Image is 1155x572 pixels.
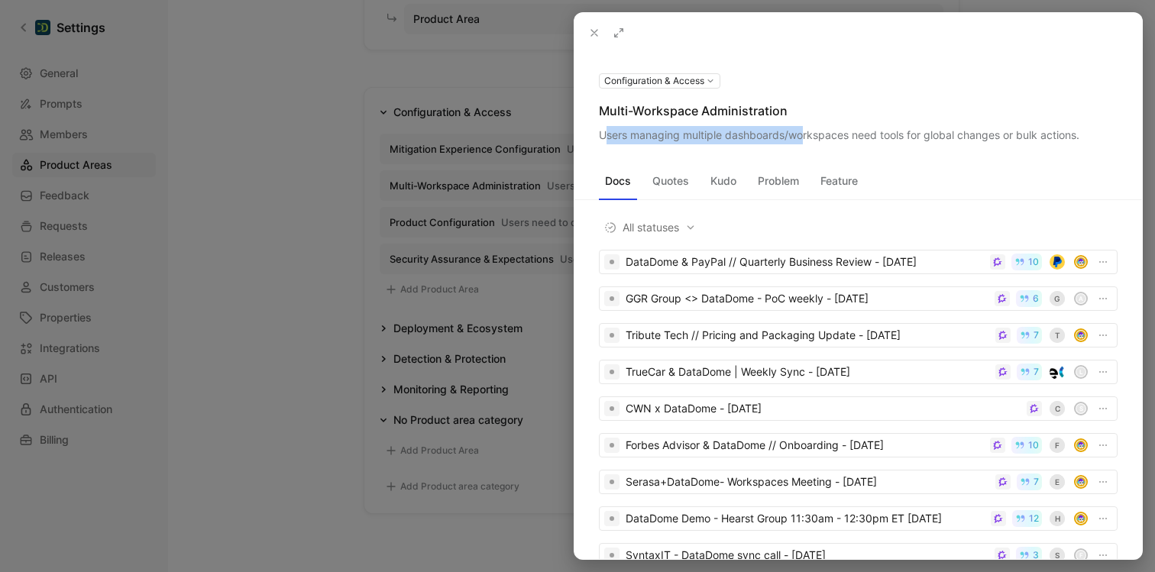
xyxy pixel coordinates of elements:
[1050,548,1065,563] div: S
[1017,364,1042,380] button: 7
[1034,331,1039,340] span: 7
[599,396,1118,421] a: CWN x DataDome - [DATE]CS
[1028,441,1039,450] span: 10
[599,169,637,193] button: Docs
[1076,293,1086,304] div: A
[1034,367,1039,376] span: 7
[626,546,988,564] div: SyntaxIT - DataDome sync call - [DATE]
[1076,330,1086,341] img: avatar
[1017,327,1042,344] button: 7
[1050,474,1065,490] div: E
[1016,290,1042,307] button: 6
[1076,403,1086,414] div: S
[1076,513,1086,524] img: avatar
[599,73,720,89] button: Configuration & Access
[752,169,805,193] button: Problem
[1076,477,1086,487] img: avatar
[599,323,1118,347] a: Tribute Tech // Pricing and Packaging Update - [DATE]7Tavatar
[646,169,695,193] button: Quotes
[626,436,984,454] div: Forbes Advisor & DataDome // Onboarding - [DATE]
[604,218,696,237] span: All statuses
[599,102,1118,120] div: Multi-Workspace Administration
[1028,257,1039,267] span: 10
[1050,401,1065,416] div: C
[1050,291,1065,306] div: G
[599,218,701,238] button: All statuses
[599,126,1118,144] div: Users managing multiple dashboards/workspaces need tools for global changes or bulk actions.
[1050,328,1065,343] div: T
[599,470,1118,494] a: Serasa+DataDome- Workspaces Meeting - [DATE]7Eavatar
[1050,438,1065,453] div: F
[599,250,1118,274] a: DataDome & PayPal // Quarterly Business Review - [DATE]10avatar
[599,506,1118,531] a: DataDome Demo - Hearst Group 11:30am - 12:30pm ET [DATE]12Havatar
[704,169,742,193] button: Kudo
[626,326,989,344] div: Tribute Tech // Pricing and Packaging Update - [DATE]
[1050,254,1065,270] img: paypal.com
[1011,437,1042,454] button: 10
[626,363,989,381] div: TrueCar & DataDome | Weekly Sync - [DATE]
[1050,511,1065,526] div: H
[599,543,1118,567] a: SyntaxIT - DataDome sync call - [DATE]3SF
[1033,294,1039,303] span: 6
[1017,473,1042,490] button: 7
[1012,510,1042,527] button: 12
[626,289,988,308] div: GGR Group <> DataDome - PoC weekly - [DATE]
[1029,514,1039,523] span: 12
[1033,551,1039,560] span: 3
[599,360,1118,384] a: TrueCar & DataDome | Weekly Sync - [DATE]7L
[814,169,864,193] button: Feature
[1011,254,1042,270] button: 10
[1076,550,1086,561] div: F
[1076,440,1086,451] img: avatar
[626,509,985,528] div: DataDome Demo - Hearst Group 11:30am - 12:30pm ET [DATE]
[626,253,984,271] div: DataDome & PayPal // Quarterly Business Review - [DATE]
[1050,364,1065,380] img: truecar.com
[626,399,1021,418] div: CWN x DataDome - [DATE]
[626,473,989,491] div: Serasa+DataDome- Workspaces Meeting - [DATE]
[599,433,1118,457] a: Forbes Advisor & DataDome // Onboarding - [DATE]10Favatar
[1034,477,1039,486] span: 7
[1016,547,1042,564] button: 3
[599,286,1118,311] a: GGR Group <> DataDome - PoC weekly - [DATE]6GA
[1076,367,1086,377] div: L
[1076,257,1086,267] img: avatar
